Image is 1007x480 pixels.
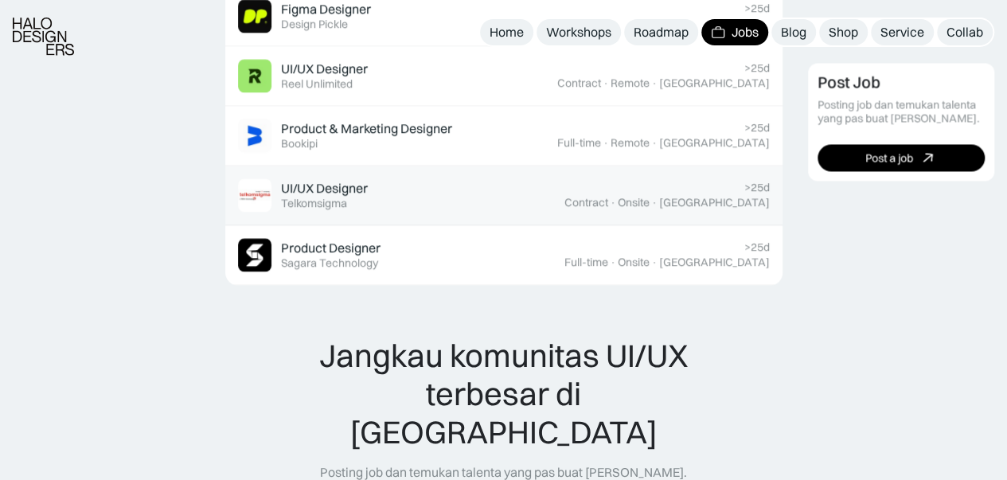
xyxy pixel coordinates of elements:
[659,256,770,269] div: [GEOGRAPHIC_DATA]
[937,19,993,45] a: Collab
[781,24,806,41] div: Blog
[818,73,880,92] div: Post Job
[564,196,608,209] div: Contract
[557,136,601,150] div: Full-time
[618,196,650,209] div: Onsite
[744,121,770,135] div: >25d
[557,76,601,90] div: Contract
[238,178,271,212] img: Job Image
[320,463,687,480] div: Posting job dan temukan talenta yang pas buat [PERSON_NAME].
[819,19,868,45] a: Shop
[744,240,770,254] div: >25d
[771,19,816,45] a: Blog
[225,166,783,225] a: Job ImageUI/UX DesignerTelkomsigma>25dContract·Onsite·[GEOGRAPHIC_DATA]
[744,61,770,75] div: >25d
[651,196,658,209] div: ·
[490,24,524,41] div: Home
[947,24,983,41] div: Collab
[238,238,271,271] img: Job Image
[818,145,986,172] a: Post a job
[225,106,783,166] a: Job ImageProduct & Marketing DesignerBookipi>25dFull-time·Remote·[GEOGRAPHIC_DATA]
[611,76,650,90] div: Remote
[281,180,368,197] div: UI/UX Designer
[659,196,770,209] div: [GEOGRAPHIC_DATA]
[225,225,783,285] a: Job ImageProduct DesignerSagara Technology>25dFull-time·Onsite·[GEOGRAPHIC_DATA]
[651,76,658,90] div: ·
[610,196,616,209] div: ·
[238,119,271,152] img: Job Image
[281,18,348,31] div: Design Pickle
[659,17,770,30] div: [GEOGRAPHIC_DATA]
[281,240,381,256] div: Product Designer
[818,99,986,126] div: Posting job dan temukan talenta yang pas buat [PERSON_NAME].
[281,1,371,18] div: Figma Designer
[611,17,650,30] div: Remote
[659,76,770,90] div: [GEOGRAPHIC_DATA]
[564,256,608,269] div: Full-time
[659,136,770,150] div: [GEOGRAPHIC_DATA]
[701,19,768,45] a: Jobs
[557,17,601,30] div: Full-time
[603,136,609,150] div: ·
[281,77,353,91] div: Reel Unlimited
[480,19,533,45] a: Home
[880,24,924,41] div: Service
[281,256,378,270] div: Sagara Technology
[732,24,759,41] div: Jobs
[603,17,609,30] div: ·
[537,19,621,45] a: Workshops
[618,256,650,269] div: Onsite
[651,136,658,150] div: ·
[281,60,368,77] div: UI/UX Designer
[634,24,689,41] div: Roadmap
[611,136,650,150] div: Remote
[238,59,271,92] img: Job Image
[546,24,611,41] div: Workshops
[281,137,318,150] div: Bookipi
[871,19,934,45] a: Service
[624,19,698,45] a: Roadmap
[865,151,913,165] div: Post a job
[225,46,783,106] a: Job ImageUI/UX DesignerReel Unlimited>25dContract·Remote·[GEOGRAPHIC_DATA]
[610,256,616,269] div: ·
[603,76,609,90] div: ·
[829,24,858,41] div: Shop
[744,181,770,194] div: >25d
[287,336,721,451] div: Jangkau komunitas UI/UX terbesar di [GEOGRAPHIC_DATA]
[281,197,347,210] div: Telkomsigma
[651,256,658,269] div: ·
[744,2,770,15] div: >25d
[651,17,658,30] div: ·
[281,120,452,137] div: Product & Marketing Designer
